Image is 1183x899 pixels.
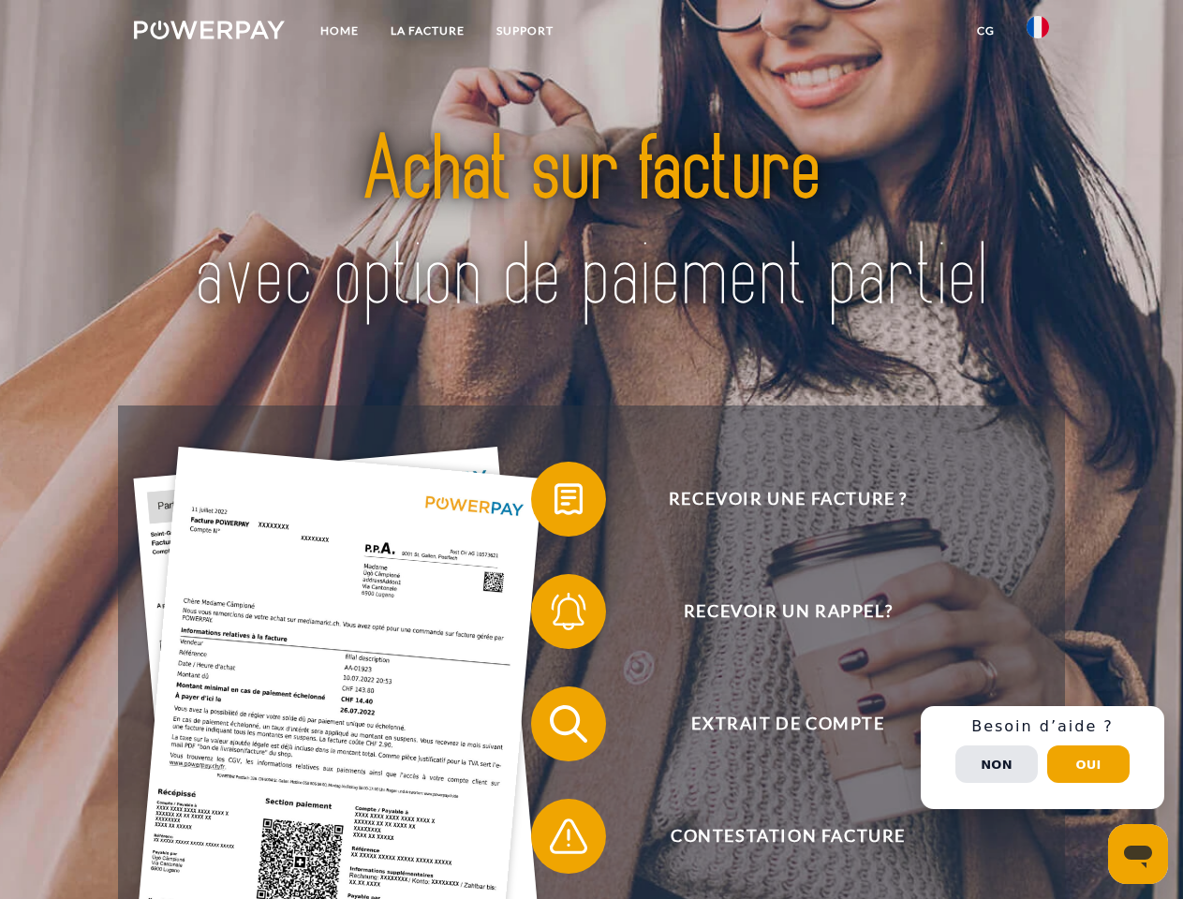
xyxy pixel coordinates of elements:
img: qb_bill.svg [545,476,592,523]
img: logo-powerpay-white.svg [134,21,285,39]
img: title-powerpay_fr.svg [179,90,1004,359]
a: Support [481,14,569,48]
span: Recevoir une facture ? [558,462,1017,537]
span: Extrait de compte [558,686,1017,761]
a: Home [304,14,375,48]
h3: Besoin d’aide ? [932,717,1153,736]
span: Recevoir un rappel? [558,574,1017,649]
button: Contestation Facture [531,799,1018,874]
button: Recevoir un rappel? [531,574,1018,649]
a: LA FACTURE [375,14,481,48]
iframe: Bouton de lancement de la fenêtre de messagerie [1108,824,1168,884]
img: fr [1027,16,1049,38]
button: Recevoir une facture ? [531,462,1018,537]
img: qb_search.svg [545,700,592,747]
button: Extrait de compte [531,686,1018,761]
button: Non [955,745,1038,783]
a: CG [961,14,1011,48]
img: qb_warning.svg [545,813,592,860]
img: qb_bell.svg [545,588,592,635]
div: Schnellhilfe [921,706,1164,809]
button: Oui [1047,745,1130,783]
span: Contestation Facture [558,799,1017,874]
